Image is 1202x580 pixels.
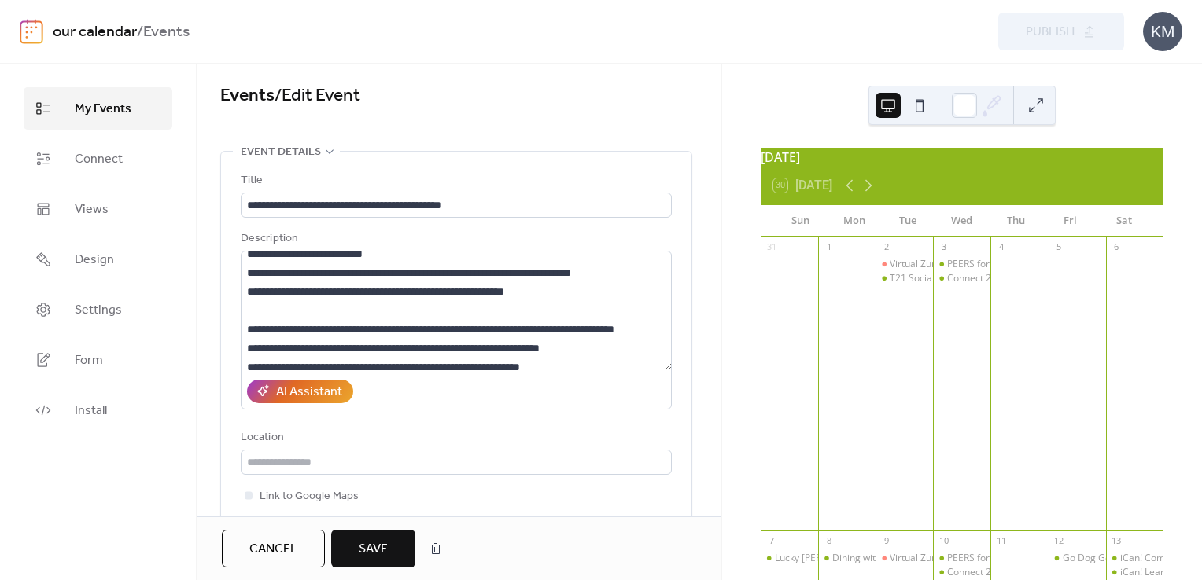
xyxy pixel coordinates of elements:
[75,351,103,370] span: Form
[933,566,990,579] div: Connect 21
[890,258,1048,271] div: Virtual Zumba with [PERSON_NAME]
[24,339,172,381] a: Form
[938,535,949,547] div: 10
[75,251,114,270] span: Design
[933,272,990,285] div: Connect 21
[1106,552,1163,565] div: iCan! Communicate
[75,150,123,169] span: Connect
[220,79,275,113] a: Events
[24,138,172,180] a: Connect
[995,241,1007,253] div: 4
[20,19,43,44] img: logo
[1111,241,1123,253] div: 6
[75,301,122,320] span: Settings
[1111,535,1123,547] div: 13
[75,200,109,219] span: Views
[1143,12,1182,51] div: KM
[933,552,990,565] div: PEERS for Adults ages 18 and up
[775,552,1118,565] div: Lucky [PERSON_NAME] and [PERSON_NAME] Explorers - [GEOGRAPHIC_DATA]
[947,566,997,579] div: Connect 21
[1049,552,1106,565] div: Go Dog Go! | Ve Perro Ve!
[876,552,933,565] div: Virtual Zumba with Elyse
[1053,535,1065,547] div: 12
[880,241,892,253] div: 2
[143,17,190,47] b: Events
[818,552,876,565] div: Dining with Distinction: Fine Dining Classes and Social Skills for Young Adults
[947,552,1182,565] div: PEERS for Adults ages [DEMOGRAPHIC_DATA] and up
[881,205,935,237] div: Tue
[1053,241,1065,253] div: 5
[75,402,107,420] span: Install
[241,171,669,190] div: Title
[761,552,818,565] div: Lucky Littles and Young Explorers - Orange County Regional History Center
[890,272,1077,285] div: T21 Social Network (members 18+) [DATE]
[24,87,172,130] a: My Events
[249,540,297,559] span: Cancel
[24,238,172,281] a: Design
[823,535,835,547] div: 8
[1043,205,1097,237] div: Fri
[241,229,669,248] div: Description
[24,288,172,331] a: Settings
[890,552,1048,565] div: Virtual Zumba with [PERSON_NAME]
[222,530,325,567] button: Cancel
[75,100,131,119] span: My Events
[823,241,835,253] div: 1
[275,79,360,113] span: / Edit Event
[1106,566,1163,579] div: iCan! Learn 2025-2026
[765,535,777,547] div: 7
[241,428,669,447] div: Location
[989,205,1043,237] div: Thu
[832,552,1166,565] div: Dining with Distinction: Fine Dining Classes and Social Skills for Young Adults
[761,148,1163,167] div: [DATE]
[773,205,828,237] div: Sun
[241,143,321,162] span: Event details
[947,272,997,285] div: Connect 21
[24,389,172,431] a: Install
[331,530,415,567] button: Save
[880,535,892,547] div: 9
[260,487,359,506] span: Link to Google Maps
[876,258,933,271] div: Virtual Zumba with Elyse
[247,380,353,403] button: AI Assistant
[935,205,990,237] div: Wed
[765,241,777,253] div: 31
[995,535,1007,547] div: 11
[1097,205,1151,237] div: Sat
[827,205,881,237] div: Mon
[947,258,1182,271] div: PEERS for Adults ages [DEMOGRAPHIC_DATA] and up
[276,383,342,402] div: AI Assistant
[24,188,172,230] a: Views
[53,17,137,47] a: our calendar
[1063,552,1177,565] div: Go Dog Go! | Ve Perro Ve!
[137,17,143,47] b: /
[876,272,933,285] div: T21 Social Network (members 18+) September 2025
[359,540,388,559] span: Save
[938,241,949,253] div: 3
[933,258,990,271] div: PEERS for Adults ages 18 and up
